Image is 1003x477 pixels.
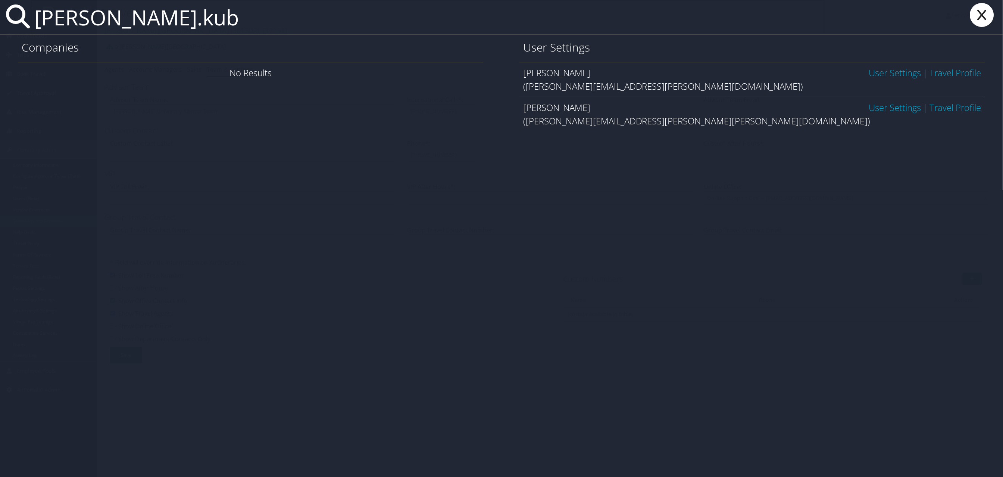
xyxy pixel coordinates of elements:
span: | [921,101,930,114]
span: [PERSON_NAME] [523,101,590,114]
div: No Results [18,62,484,83]
span: | [921,66,930,79]
a: User Settings [869,101,921,114]
div: ([PERSON_NAME][EMAIL_ADDRESS][PERSON_NAME][DOMAIN_NAME]) [523,80,981,93]
a: User Settings [869,66,921,79]
a: View OBT Profile [930,101,981,114]
a: View OBT Profile [930,66,981,79]
h1: Companies [22,40,480,55]
h1: User Settings [523,40,981,55]
div: ([PERSON_NAME][EMAIL_ADDRESS][PERSON_NAME][PERSON_NAME][DOMAIN_NAME]) [523,114,981,128]
span: [PERSON_NAME] [523,66,590,79]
